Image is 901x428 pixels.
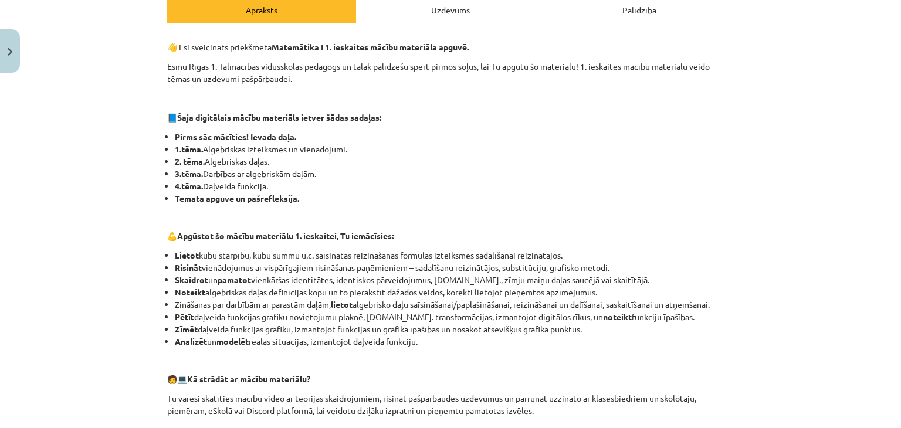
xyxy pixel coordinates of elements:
[175,131,296,142] b: Pirms sāc mācīties! Ievada daļa.
[175,324,198,334] b: Zīmēt
[331,299,353,310] b: lietot
[175,144,203,154] b: 1.tēma.
[603,311,632,322] b: noteikt
[175,168,203,179] b: 3.tēma.
[167,60,734,85] p: Esmu Rīgas 1. Tālmācības vidusskolas pedagogs un tālāk palīdzēšu spert pirmos soļus, lai Tu apgūt...
[175,168,734,180] li: Darbības ar algebriskām daļām.
[175,287,205,297] b: Noteikt
[175,262,202,273] b: Risināt
[175,180,734,192] li: Daļveida funkcija.
[175,250,199,260] b: Lietot
[167,41,734,53] p: 👋 Esi sveicināts priekšmeta
[175,335,734,348] li: un reālas situācijas, izmantojot daļveida funkciju.
[167,111,734,124] p: 📘
[175,181,203,191] b: 4.tēma.
[167,373,734,385] p: 🧑 💻
[177,112,381,123] strong: Šaja digitālais mācību materiāls ietver šādas sadaļas:
[177,230,394,241] b: Apgūstot šo mācību materiālu 1. ieskaitei, Tu iemācīsies:
[175,249,734,261] li: kubu starpību, kubu summu u.c. saīsinātās reizināšanas formulas izteiksmes sadalīšanai reizinātājos.
[167,230,734,242] p: 💪
[218,274,251,285] b: pamatot
[175,143,734,155] li: Algebriskas izteiksmes un vienādojumi.
[8,48,12,56] img: icon-close-lesson-0947bae3869378f0d4975bcd49f059093ad1ed9edebbc8119c70593378902aed.svg
[175,193,299,203] b: Temata apguve un pašrefleksija.
[187,373,310,384] b: Kā strādāt ar mācību materiālu?
[175,274,734,286] li: un vienkāršas identitātes, identiskos pārveidojumus, [DOMAIN_NAME]., zīmju maiņu daļas saucējā va...
[175,286,734,298] li: algebriskas daļas definīcijas kopu un to pierakstīt dažādos veidos, korekti lietojot pieņemtos ap...
[167,392,734,417] p: Tu varēsi skatīties mācību video ar teorijas skaidrojumiem, risināt pašpārbaudes uzdevumus un pār...
[175,311,734,323] li: daļveida funkcijas grafiku novietojumu plaknē, [DOMAIN_NAME]. transformācijas, izmantojot digitāl...
[175,274,208,285] b: Skaidrot
[175,311,194,322] b: Pētīt
[175,336,207,347] b: Analizēt
[175,155,734,168] li: Algebriskās daļas.
[175,156,205,167] b: 2. tēma.
[272,42,469,52] b: Matemātika I 1. ieskaites mācību materiāla apguvē.
[175,323,734,335] li: daļveida funkcijas grafiku, izmantojot funkcijas un grafika īpašības un nosakot atsevišķus grafik...
[175,298,734,311] li: Zināšanas par darbībām ar parastām daļām, algebrisko daļu saīsināšanai/paplašināšanai, reizināšan...
[216,336,249,347] b: modelēt
[175,261,734,274] li: vienādojumus ar vispārīgajiem risināšanas paņēmieniem – sadalīšanu reizinātājos, substitūciju, gr...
